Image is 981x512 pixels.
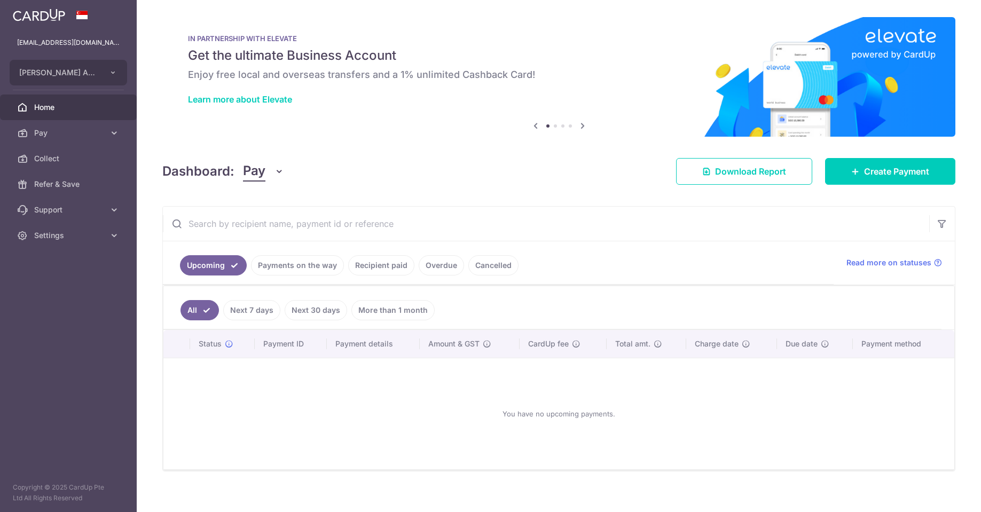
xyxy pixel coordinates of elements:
[163,207,929,241] input: Search by recipient name, payment id or reference
[180,300,219,320] a: All
[19,67,98,78] span: [PERSON_NAME] ASSOCIATES PTE LTD
[864,165,929,178] span: Create Payment
[188,94,292,105] a: Learn more about Elevate
[223,300,280,320] a: Next 7 days
[348,255,414,275] a: Recipient paid
[199,338,222,349] span: Status
[428,338,480,349] span: Amount & GST
[285,300,347,320] a: Next 30 days
[846,257,931,268] span: Read more on statuses
[34,153,105,164] span: Collect
[251,255,344,275] a: Payments on the way
[255,330,327,358] th: Payment ID
[188,34,930,43] p: IN PARTNERSHIP WITH ELEVATE
[468,255,519,275] a: Cancelled
[34,230,105,241] span: Settings
[162,162,234,181] h4: Dashboard:
[528,338,569,349] span: CardUp fee
[17,37,120,48] p: [EMAIL_ADDRESS][DOMAIN_NAME]
[419,255,464,275] a: Overdue
[188,47,930,64] h5: Get the ultimate Business Account
[34,179,105,190] span: Refer & Save
[162,17,955,137] img: Renovation banner
[846,257,942,268] a: Read more on statuses
[188,68,930,81] h6: Enjoy free local and overseas transfers and a 1% unlimited Cashback Card!
[327,330,420,358] th: Payment details
[34,204,105,215] span: Support
[715,165,786,178] span: Download Report
[243,161,265,182] span: Pay
[615,338,650,349] span: Total amt.
[13,9,65,21] img: CardUp
[176,367,941,461] div: You have no upcoming payments.
[34,102,105,113] span: Home
[853,330,954,358] th: Payment method
[786,338,818,349] span: Due date
[825,158,955,185] a: Create Payment
[10,60,127,85] button: [PERSON_NAME] ASSOCIATES PTE LTD
[180,255,247,275] a: Upcoming
[676,158,812,185] a: Download Report
[34,128,105,138] span: Pay
[695,338,739,349] span: Charge date
[351,300,435,320] a: More than 1 month
[243,161,284,182] button: Pay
